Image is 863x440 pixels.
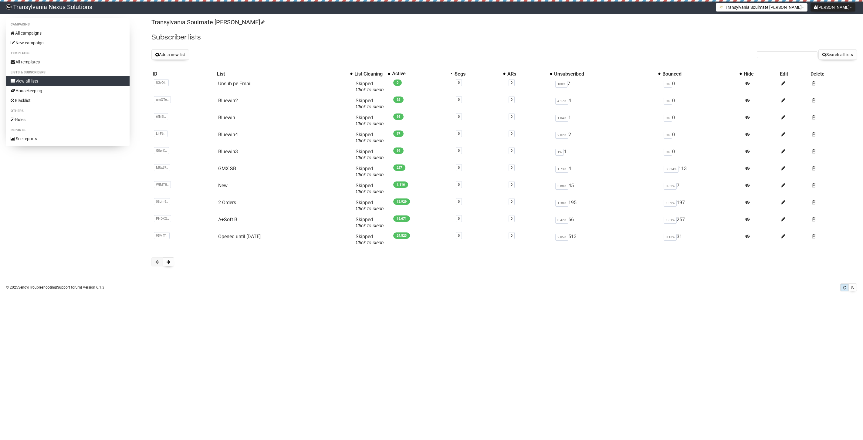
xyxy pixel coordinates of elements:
[356,240,384,245] a: Click to clean
[29,285,56,289] a: Troubleshooting
[555,132,568,139] span: 2.02%
[356,234,384,245] span: Skipped
[555,115,568,122] span: 1.04%
[458,200,460,204] a: 0
[218,183,228,188] a: New
[664,81,672,88] span: 0%
[458,98,460,102] a: 0
[811,71,856,77] div: Delete
[511,98,513,102] a: 0
[353,69,391,78] th: List Cleaning: No sort applied, activate to apply an ascending sort
[818,49,857,60] button: Search all lists
[664,200,677,207] span: 1.39%
[216,69,353,78] th: List: No sort applied, activate to apply an ascending sort
[458,115,460,119] a: 0
[664,132,672,139] span: 0%
[154,113,168,120] span: 6fNEI..
[553,231,661,248] td: 513
[511,234,513,238] a: 0
[154,130,168,137] span: LirF6..
[716,3,807,12] button: Transylvania Soulmate [PERSON_NAME]
[6,38,130,48] a: New campaign
[458,234,460,238] a: 0
[455,71,500,77] div: Segs
[393,232,410,239] span: 24,523
[780,71,808,77] div: Edit
[553,163,661,180] td: 4
[356,149,384,161] span: Skipped
[662,71,736,77] div: Bounced
[356,223,384,228] a: Click to clean
[6,86,130,96] a: Housekeeping
[218,132,238,137] a: Bluewin4
[555,234,568,241] span: 2.05%
[811,3,855,12] button: [PERSON_NAME]
[511,149,513,153] a: 0
[553,78,661,95] td: 7
[356,172,384,178] a: Click to clean
[458,81,460,85] a: 0
[744,71,777,77] div: Hide
[151,49,189,60] button: Add a new list
[555,81,567,88] span: 100%
[356,200,384,212] span: Skipped
[743,69,779,78] th: Hide: No sort applied, sorting is disabled
[664,183,677,190] span: 0.62%
[356,104,384,110] a: Click to clean
[511,132,513,136] a: 0
[6,134,130,144] a: See reports
[218,115,235,120] a: Bluewin
[511,200,513,204] a: 0
[553,129,661,146] td: 2
[356,166,384,178] span: Skipped
[218,149,238,154] a: Bluewin3
[6,115,130,124] a: Rules
[151,19,264,26] a: Transylvania Soulmate [PERSON_NAME]
[218,98,238,103] a: Bluewin2
[6,76,130,86] a: View all lists
[553,95,661,112] td: 4
[154,96,171,103] span: qmQTe..
[153,71,215,77] div: ID
[6,50,130,57] li: Templates
[553,69,661,78] th: Unsubscribed: No sort applied, activate to apply an ascending sort
[507,71,547,77] div: ARs
[661,78,742,95] td: 0
[664,98,672,105] span: 0%
[6,57,130,67] a: All templates
[356,132,384,144] span: Skipped
[218,217,237,222] a: A+Soft B
[356,115,384,127] span: Skipped
[664,234,677,241] span: 0.13%
[661,146,742,163] td: 0
[661,112,742,129] td: 0
[393,164,405,171] span: 227
[511,115,513,119] a: 0
[218,81,252,86] a: Unsub pe Email
[553,214,661,231] td: 66
[6,107,130,115] li: Others
[218,166,236,171] a: GMX SB
[719,5,724,9] img: 1.png
[393,96,404,103] span: 92
[151,69,216,78] th: ID: No sort applied, sorting is disabled
[154,164,170,171] span: MUx67..
[555,217,568,224] span: 0.42%
[6,21,130,28] li: Campaigns
[555,98,568,105] span: 4.17%
[6,28,130,38] a: All campaigns
[664,166,679,173] span: 33.24%
[356,121,384,127] a: Click to clean
[6,284,104,291] p: © 2025 | | | Version 6.1.3
[661,129,742,146] td: 0
[393,215,410,222] span: 15,671
[6,96,130,105] a: Blacklist
[661,95,742,112] td: 0
[453,69,506,78] th: Segs: No sort applied, activate to apply an ascending sort
[154,147,169,154] span: G0prC..
[393,147,404,154] span: 99
[553,197,661,214] td: 195
[555,166,568,173] span: 1.73%
[661,231,742,248] td: 31
[151,32,857,43] h2: Subscriber lists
